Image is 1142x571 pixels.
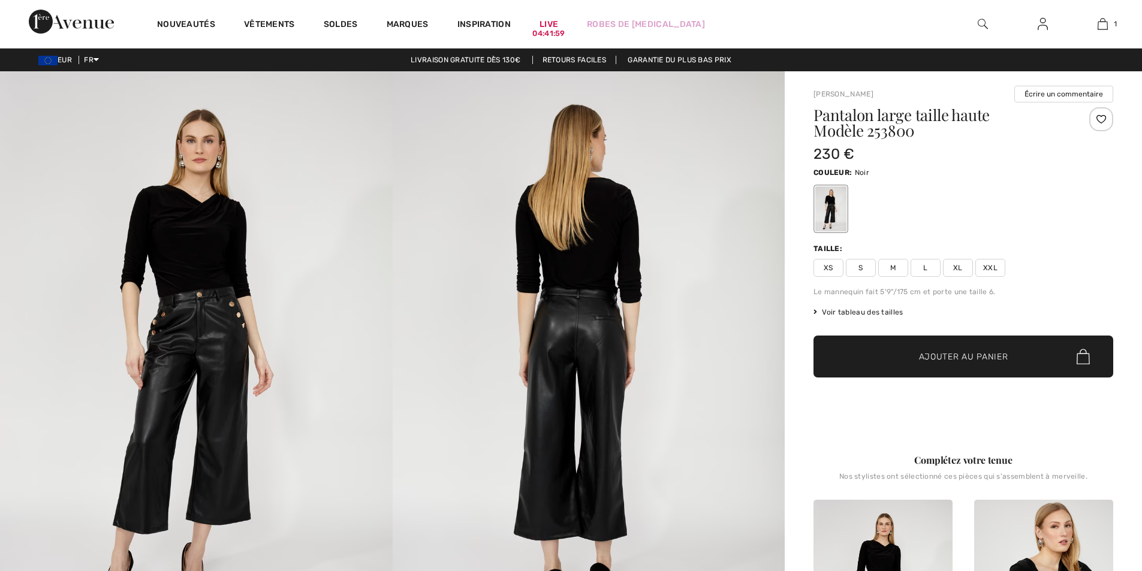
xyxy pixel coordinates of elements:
[618,56,741,64] a: Garantie du plus bas prix
[919,351,1008,363] span: Ajouter au panier
[911,259,941,277] span: L
[813,243,845,254] div: Taille:
[1073,17,1132,31] a: 1
[1077,349,1090,364] img: Bag.svg
[975,259,1005,277] span: XXL
[401,56,530,64] a: Livraison gratuite dès 130€
[29,10,114,34] img: 1ère Avenue
[387,19,429,32] a: Marques
[532,56,617,64] a: Retours faciles
[244,19,295,32] a: Vêtements
[457,19,511,32] span: Inspiration
[813,472,1113,490] div: Nos stylistes ont sélectionné ces pièces qui s'assemblent à merveille.
[813,146,855,162] span: 230 €
[813,259,843,277] span: XS
[815,186,846,231] div: Noir
[813,90,873,98] a: [PERSON_NAME]
[1098,17,1108,31] img: Mon panier
[540,18,558,31] a: Live04:41:59
[38,56,58,65] img: Euro
[1028,17,1057,32] a: Se connecter
[813,286,1113,297] div: Le mannequin fait 5'9"/175 cm et porte une taille 6.
[157,19,215,32] a: Nouveautés
[84,56,99,64] span: FR
[813,336,1113,377] button: Ajouter au panier
[1114,19,1117,29] span: 1
[813,107,1063,138] h1: Pantalon large taille haute Modèle 253800
[978,17,988,31] img: recherche
[813,307,903,318] span: Voir tableau des tailles
[813,168,852,177] span: Couleur:
[846,259,876,277] span: S
[587,18,705,31] a: Robes de [MEDICAL_DATA]
[1038,17,1048,31] img: Mes infos
[855,168,869,177] span: Noir
[943,259,973,277] span: XL
[532,28,565,40] div: 04:41:59
[878,259,908,277] span: M
[324,19,358,32] a: Soldes
[38,56,77,64] span: EUR
[1014,86,1113,102] button: Écrire un commentaire
[813,453,1113,467] div: Complétez votre tenue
